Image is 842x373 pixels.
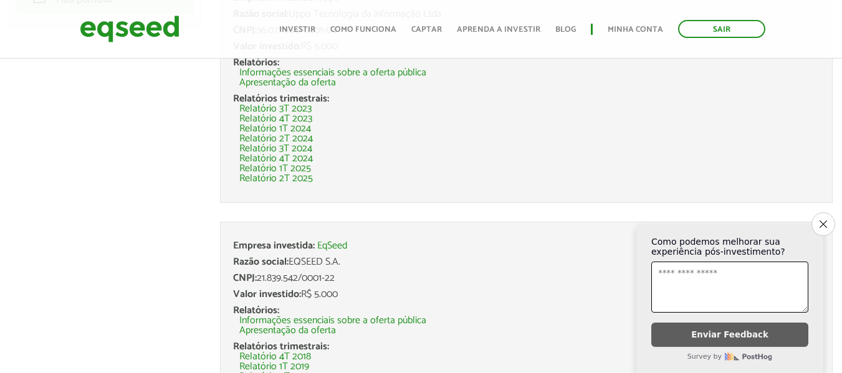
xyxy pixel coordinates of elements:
[330,26,396,34] a: Como funciona
[457,26,540,34] a: Aprenda a investir
[239,154,313,164] a: Relatório 4T 2024
[239,124,311,134] a: Relatório 1T 2024
[233,286,301,303] span: Valor investido:
[239,78,336,88] a: Apresentação da oferta
[233,257,820,267] div: EQSEED S.A.
[239,174,313,184] a: Relatório 2T 2025
[239,316,426,326] a: Informações essenciais sobre a oferta pública
[608,26,663,34] a: Minha conta
[239,114,312,124] a: Relatório 4T 2023
[279,26,315,34] a: Investir
[239,352,311,362] a: Relatório 4T 2018
[233,90,329,107] span: Relatórios trimestrais:
[239,104,312,114] a: Relatório 3T 2023
[233,237,315,254] span: Empresa investida:
[239,144,312,154] a: Relatório 3T 2024
[555,26,576,34] a: Blog
[233,270,257,286] span: CNPJ:
[239,362,309,372] a: Relatório 1T 2019
[411,26,442,34] a: Captar
[80,12,179,45] img: EqSeed
[239,134,313,144] a: Relatório 2T 2024
[233,253,289,270] span: Razão social:
[239,326,336,336] a: Apresentação da oferta
[239,164,311,174] a: Relatório 1T 2025
[233,338,329,355] span: Relatórios trimestrais:
[233,273,820,283] div: 21.839.542/0001-22
[233,54,279,71] span: Relatórios:
[233,290,820,300] div: R$ 5.000
[233,302,279,319] span: Relatórios:
[239,68,426,78] a: Informações essenciais sobre a oferta pública
[678,20,765,38] a: Sair
[317,241,347,251] a: EqSeed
